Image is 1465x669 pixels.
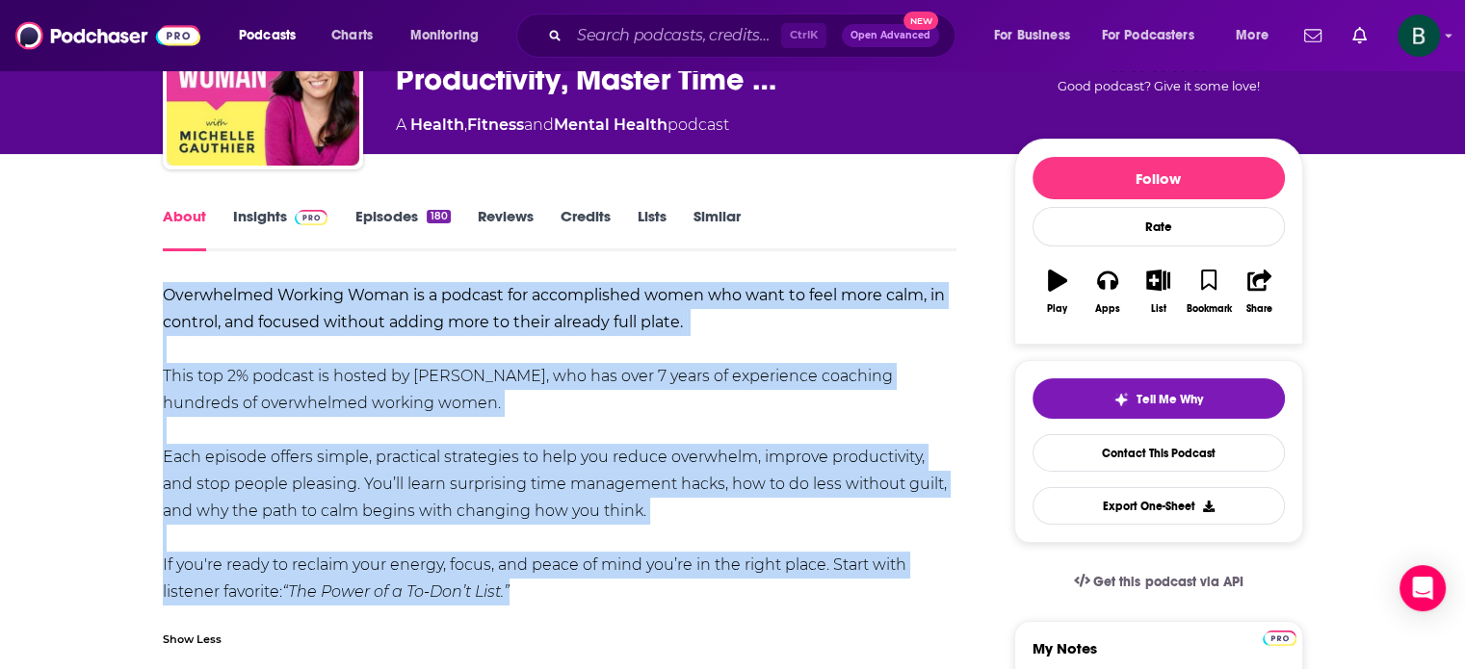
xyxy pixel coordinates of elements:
img: Podchaser Pro [295,210,328,225]
b: Overwhelmed Working Woman is a podcast for accomplished women who want to feel more calm, in cont... [163,286,945,331]
button: Show profile menu [1398,14,1440,57]
div: A podcast [396,114,729,137]
a: Contact This Podcast [1033,434,1285,472]
span: For Podcasters [1102,22,1194,49]
a: Show notifications dropdown [1345,19,1374,52]
a: Similar [693,207,741,251]
button: Apps [1083,257,1133,326]
input: Search podcasts, credits, & more... [569,20,781,51]
span: New [903,12,938,30]
span: Get this podcast via API [1093,574,1243,590]
a: Fitness [467,116,524,134]
a: Get this podcast via API [1059,558,1259,605]
button: Open AdvancedNew [842,24,939,47]
img: tell me why sparkle [1113,392,1129,407]
a: Charts [319,20,384,51]
a: Credits [561,207,611,251]
div: List [1151,303,1166,315]
button: Play [1033,257,1083,326]
button: open menu [1222,20,1293,51]
a: Reviews [478,207,534,251]
div: Open Intercom Messenger [1400,565,1446,611]
div: 180 [427,210,450,223]
div: Share [1246,303,1272,315]
span: Podcasts [239,22,296,49]
span: Monitoring [410,22,479,49]
button: open menu [225,20,321,51]
a: Episodes180 [354,207,450,251]
a: Pro website [1263,628,1296,646]
span: , [464,116,467,134]
span: Ctrl K [781,23,826,48]
button: open menu [397,20,504,51]
img: Podchaser - Follow, Share and Rate Podcasts [15,17,200,54]
span: For Business [994,22,1070,49]
span: and [524,116,554,134]
a: Mental Health [554,116,667,134]
a: About [163,207,206,251]
div: Apps [1095,303,1120,315]
a: Show notifications dropdown [1296,19,1329,52]
button: open menu [981,20,1094,51]
span: Logged in as betsy46033 [1398,14,1440,57]
span: Good podcast? Give it some love! [1058,79,1260,93]
a: Health [410,116,464,134]
div: Rate [1033,207,1285,246]
span: More [1236,22,1269,49]
img: Podchaser Pro [1263,630,1296,646]
a: InsightsPodchaser Pro [233,207,328,251]
button: Follow [1033,157,1285,199]
div: Play [1047,303,1067,315]
span: Tell Me Why [1137,392,1203,407]
button: List [1133,257,1183,326]
a: Lists [638,207,667,251]
img: User Profile [1398,14,1440,57]
em: “The Power of a To-Don’t List.” [282,582,510,601]
span: Charts [331,22,373,49]
button: open menu [1089,20,1222,51]
div: Bookmark [1186,303,1231,315]
span: Open Advanced [850,31,930,40]
div: Search podcasts, credits, & more... [535,13,974,58]
button: Export One-Sheet [1033,487,1285,525]
button: tell me why sparkleTell Me Why [1033,378,1285,419]
button: Bookmark [1184,257,1234,326]
button: Share [1234,257,1284,326]
div: This top 2% podcast is hosted by [PERSON_NAME], who has over 7 years of experience coaching hundr... [163,282,957,605]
